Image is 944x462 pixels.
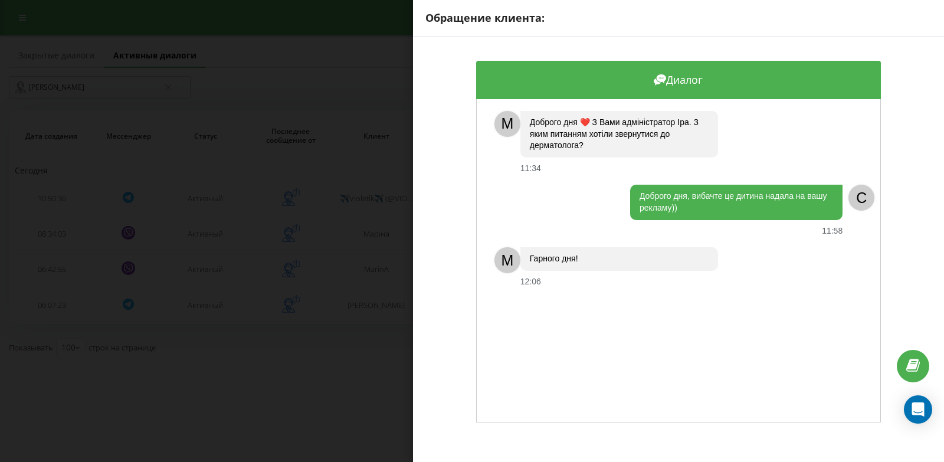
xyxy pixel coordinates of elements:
[520,277,541,287] div: 12:06
[476,61,881,99] div: Диалог
[822,226,843,236] div: 11:58
[425,11,932,26] div: Обращение клиента:
[520,163,541,173] div: 11:34
[520,111,718,158] div: Доброго дня ❤️ З Вами адміністратор Іра. З яким питанням хотіли звернутися до дерматолога?
[520,247,718,271] div: Гарного дня!
[904,395,932,424] div: Open Intercom Messenger
[848,185,874,211] div: C
[494,111,520,137] div: M
[494,247,520,273] div: M
[630,185,843,219] div: Доброго дня, вибачте це дитина надала на вашу рекламу))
